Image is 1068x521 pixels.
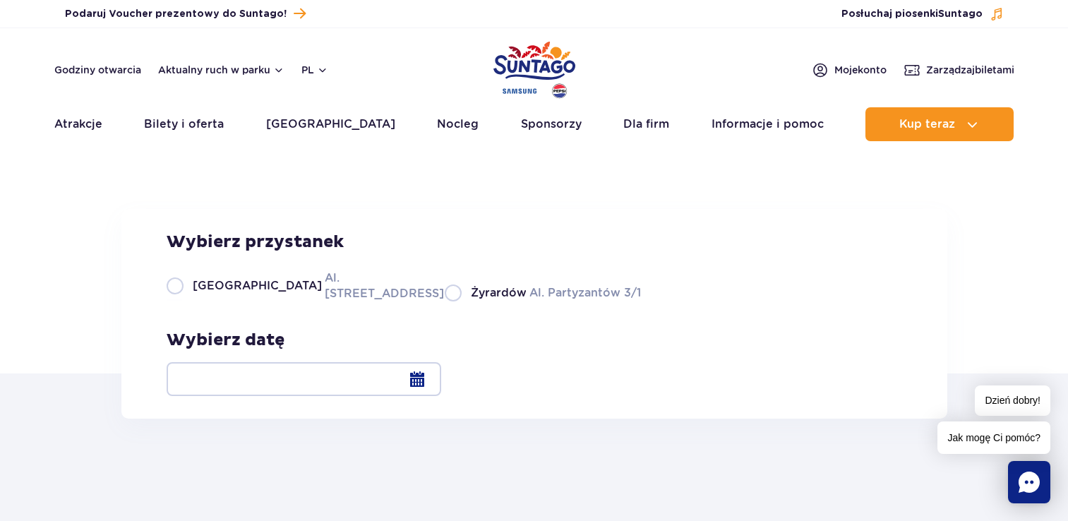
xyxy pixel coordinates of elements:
[144,107,224,141] a: Bilety i oferta
[812,61,887,78] a: Mojekonto
[865,107,1014,141] button: Kup teraz
[193,278,322,294] span: [GEOGRAPHIC_DATA]
[266,107,395,141] a: [GEOGRAPHIC_DATA]
[301,63,328,77] button: pl
[493,35,575,100] a: Park of Poland
[937,421,1050,454] span: Jak mogę Ci pomóc?
[54,63,141,77] a: Godziny otwarcia
[841,7,1004,21] button: Posłuchaj piosenkiSuntago
[167,330,441,351] h3: Wybierz datę
[65,4,306,23] a: Podaruj Voucher prezentowy do Suntago!
[65,7,287,21] span: Podaruj Voucher prezentowy do Suntago!
[975,385,1050,416] span: Dzień dobry!
[445,284,641,301] label: Al. Partyzantów 3/1
[1008,461,1050,503] div: Chat
[834,63,887,77] span: Moje konto
[904,61,1014,78] a: Zarządzajbiletami
[712,107,824,141] a: Informacje i pomoc
[167,270,428,301] label: Al. [STREET_ADDRESS]
[938,9,983,19] span: Suntago
[471,285,527,301] span: Żyrardów
[158,64,284,76] button: Aktualny ruch w parku
[437,107,479,141] a: Nocleg
[167,232,641,253] h3: Wybierz przystanek
[521,107,582,141] a: Sponsorzy
[54,107,102,141] a: Atrakcje
[926,63,1014,77] span: Zarządzaj biletami
[623,107,669,141] a: Dla firm
[841,7,983,21] span: Posłuchaj piosenki
[899,118,955,131] span: Kup teraz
